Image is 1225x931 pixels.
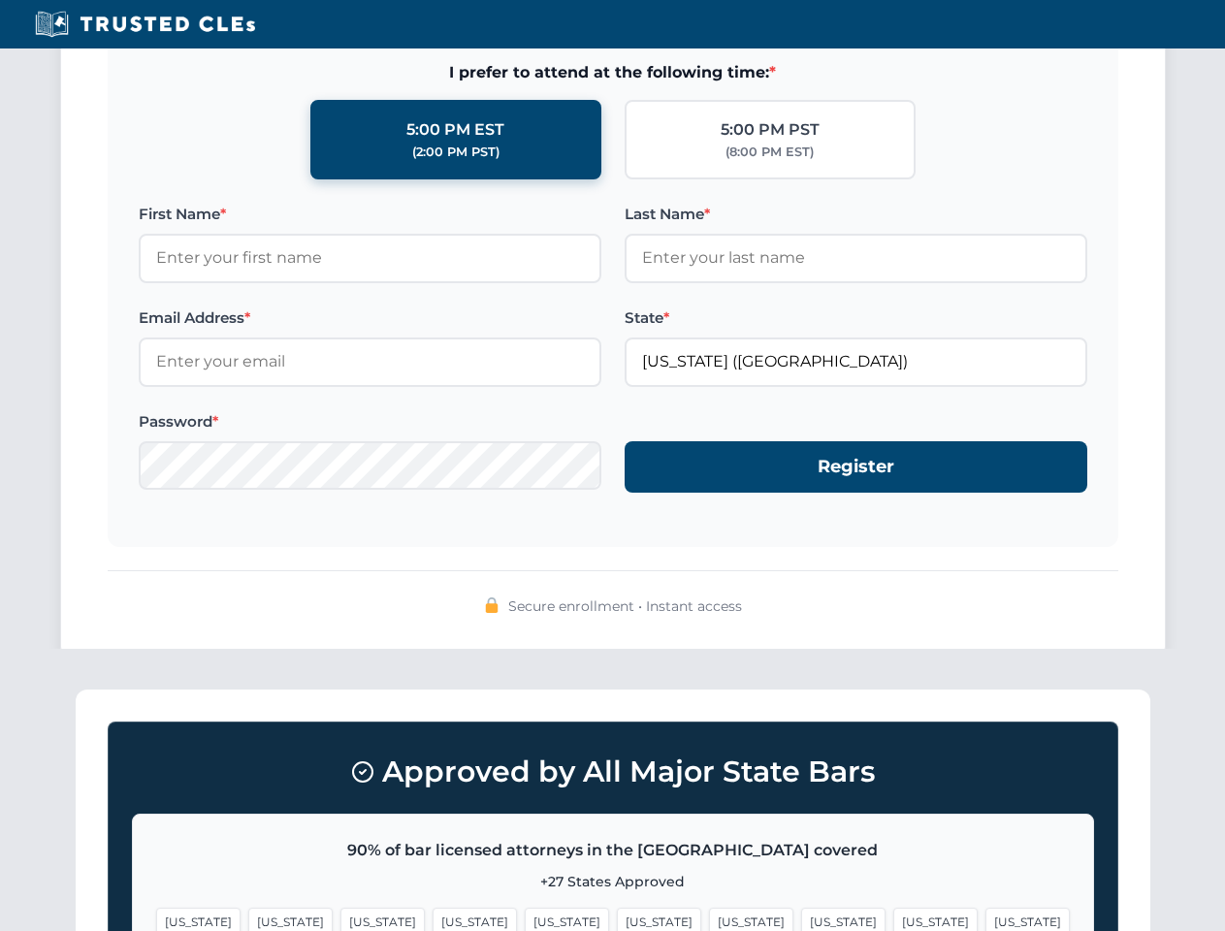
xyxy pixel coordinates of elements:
[139,234,601,282] input: Enter your first name
[721,117,820,143] div: 5:00 PM PST
[625,306,1087,330] label: State
[412,143,500,162] div: (2:00 PM PST)
[156,838,1070,863] p: 90% of bar licensed attorneys in the [GEOGRAPHIC_DATA] covered
[725,143,814,162] div: (8:00 PM EST)
[139,60,1087,85] span: I prefer to attend at the following time:
[625,337,1087,386] input: Florida (FL)
[625,203,1087,226] label: Last Name
[139,410,601,433] label: Password
[508,595,742,617] span: Secure enrollment • Instant access
[156,871,1070,892] p: +27 States Approved
[625,441,1087,493] button: Register
[29,10,261,39] img: Trusted CLEs
[132,746,1094,798] h3: Approved by All Major State Bars
[139,306,601,330] label: Email Address
[139,203,601,226] label: First Name
[625,234,1087,282] input: Enter your last name
[406,117,504,143] div: 5:00 PM EST
[484,597,500,613] img: 🔒
[139,337,601,386] input: Enter your email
